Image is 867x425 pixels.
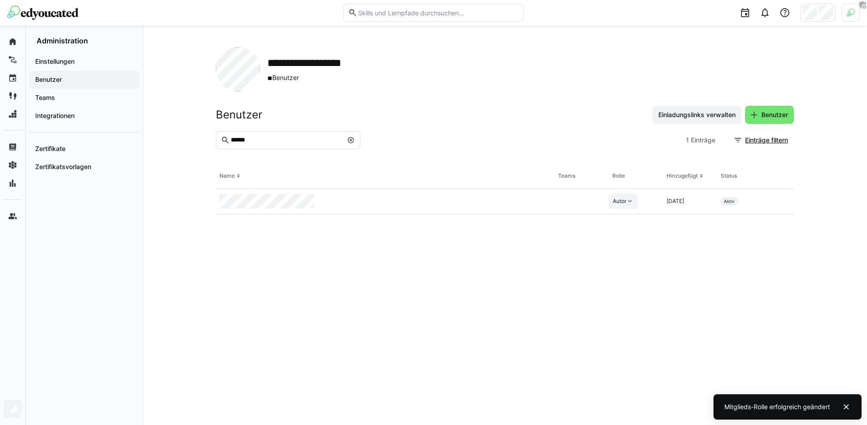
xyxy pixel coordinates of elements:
span: [DATE] [667,198,684,204]
div: Name [219,172,235,179]
div: Rolle [612,172,625,179]
div: Hinzugefügt [667,172,698,179]
div: Autor [613,198,626,205]
input: Skills und Lernpfade durchsuchen… [357,9,519,17]
div: Status [721,172,737,179]
div: Mitglieds-Rolle erfolgreich geändert [724,402,830,411]
span: Einträge filtern [744,136,789,145]
div: Teams [558,172,575,179]
h2: Benutzer [216,108,262,122]
span: Aktiv [724,198,735,204]
span: Einladungslinks verwalten [657,110,737,119]
button: Einladungslinks verwalten [653,106,741,124]
button: Einträge filtern [729,131,794,149]
span: 1 [686,136,689,145]
span: Benutzer [760,110,789,119]
span: Einträge [691,136,715,145]
span: Benutzer [267,73,382,83]
button: Benutzer [745,106,794,124]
